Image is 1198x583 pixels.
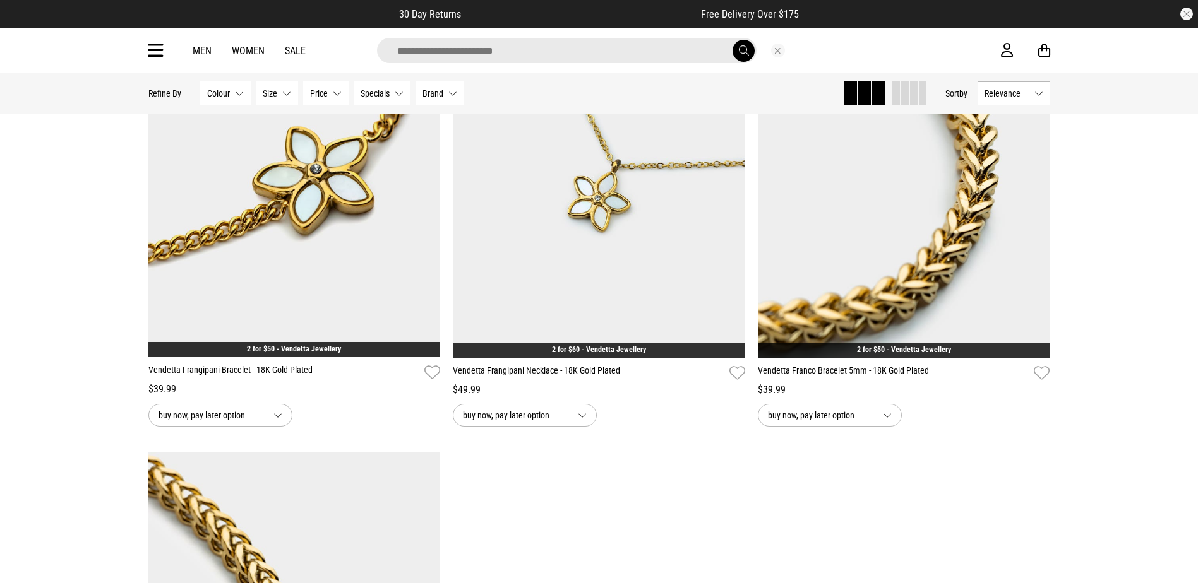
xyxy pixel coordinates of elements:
button: buy now, pay later option [148,404,292,427]
a: Vendetta Frangipani Necklace - 18K Gold Plated [453,364,724,382]
button: Price [303,81,349,105]
button: Colour [200,81,251,105]
span: Relevance [985,88,1029,98]
div: $49.99 [453,382,745,397]
span: by [959,88,967,98]
span: Specials [361,88,390,98]
button: Sortby [945,86,967,101]
a: Women [232,45,265,57]
button: Relevance [978,81,1050,105]
a: 2 for $50 - Vendetta Jewellery [857,345,951,354]
a: Vendetta Franco Bracelet 5mm - 18K Gold Plated [758,364,1029,382]
p: Refine By [148,88,181,98]
button: Brand [416,81,464,105]
span: buy now, pay later option [768,408,873,423]
span: buy now, pay later option [159,408,263,423]
span: Price [310,88,328,98]
a: 2 for $50 - Vendetta Jewellery [247,344,341,353]
button: Specials [354,81,410,105]
a: Men [193,45,212,57]
div: $39.99 [758,382,1050,397]
span: Colour [207,88,230,98]
button: Close search [771,44,785,57]
button: buy now, pay later option [758,404,902,427]
button: buy now, pay later option [453,404,597,427]
a: 2 for $60 - Vendetta Jewellery [552,345,646,354]
span: Size [263,88,277,98]
a: Sale [285,45,306,57]
a: Vendetta Frangipani Bracelet - 18K Gold Plated [148,363,420,382]
span: Brand [422,88,443,98]
span: buy now, pay later option [463,408,568,423]
button: Size [256,81,298,105]
span: 30 Day Returns [399,8,461,20]
button: Open LiveChat chat widget [10,5,48,43]
div: $39.99 [148,382,441,397]
span: Free Delivery Over $175 [701,8,799,20]
iframe: Customer reviews powered by Trustpilot [486,8,676,20]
